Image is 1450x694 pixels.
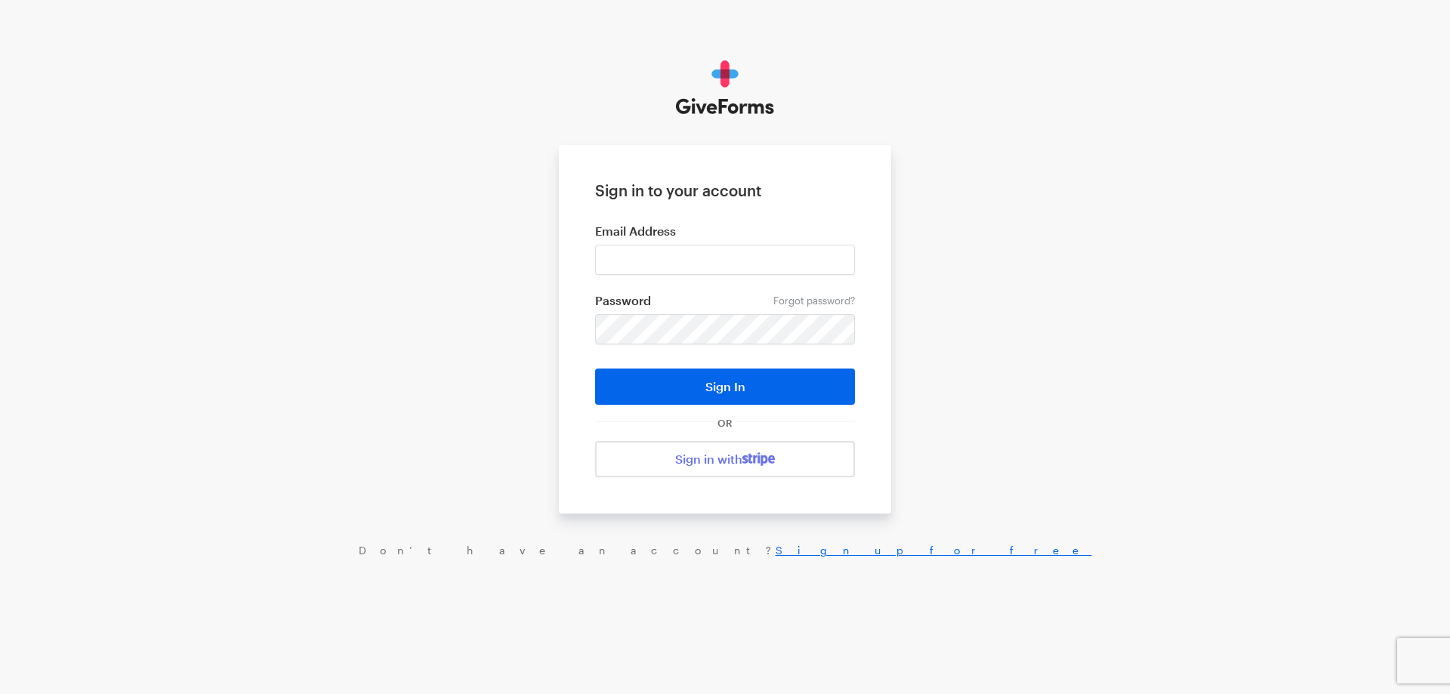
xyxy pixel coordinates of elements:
span: OR [714,417,736,429]
label: Password [595,293,855,308]
label: Email Address [595,224,855,239]
img: stripe-07469f1003232ad58a8838275b02f7af1ac9ba95304e10fa954b414cd571f63b.svg [742,452,775,466]
h1: Sign in to your account [595,181,855,199]
div: Don’t have an account? [15,544,1435,557]
button: Sign In [595,369,855,405]
a: Sign up for free [776,544,1092,557]
img: GiveForms [676,60,775,115]
a: Sign in with [595,441,855,477]
a: Forgot password? [773,295,855,307]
